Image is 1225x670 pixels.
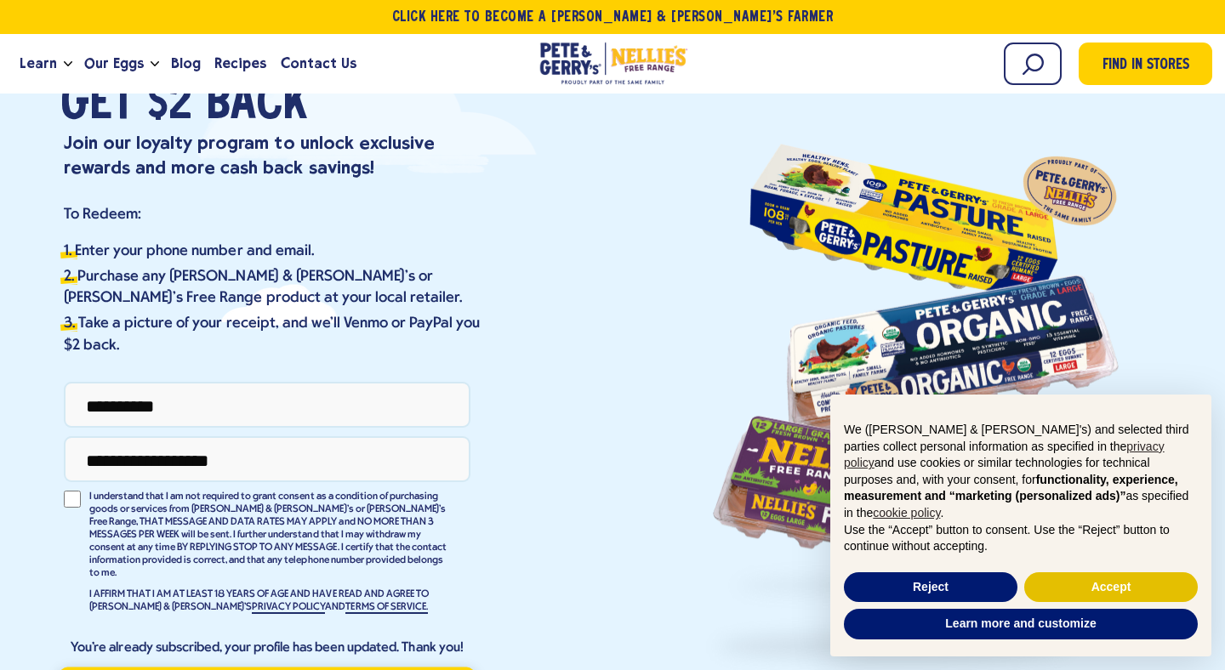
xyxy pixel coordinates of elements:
p: We ([PERSON_NAME] & [PERSON_NAME]'s) and selected third parties collect personal information as s... [844,422,1198,522]
a: Recipes [208,41,273,87]
p: Join our loyalty program to unlock exclusive rewards and more cash back savings! [64,131,486,179]
li: Enter your phone number and email. [64,241,486,262]
li: Take a picture of your receipt, and we'll Venmo or PayPal you $2 back. [64,313,486,355]
div: Notice [817,381,1225,670]
a: Our Eggs [77,41,151,87]
span: Our Eggs [84,53,144,74]
input: Search [1004,43,1062,85]
button: Open the dropdown menu for Our Eggs [151,61,159,67]
span: Find in Stores [1102,54,1189,77]
p: To Redeem: [64,205,486,224]
button: Learn more and customize [844,609,1198,639]
span: Get [60,80,134,131]
div: You're already subscribed, your profile has been updated. Thank you! [64,639,470,656]
li: Purchase any [PERSON_NAME] & [PERSON_NAME]’s or [PERSON_NAME]'s Free Range product at your local ... [64,266,486,309]
p: I understand that I am not required to grant consent as a condition of purchasing goods or servic... [89,491,447,580]
span: Contact Us [281,53,356,74]
button: Open the dropdown menu for Learn [64,61,72,67]
p: Use the “Accept” button to consent. Use the “Reject” button to continue without accepting. [844,522,1198,555]
a: TERMS OF SERVICE. [345,602,427,614]
button: Reject [844,572,1017,603]
a: Contact Us [274,41,363,87]
a: Blog [164,41,208,87]
a: cookie policy [873,506,940,520]
span: Blog [171,53,201,74]
p: I AFFIRM THAT I AM AT LEAST 18 YEARS OF AGE AND HAVE READ AND AGREE TO [PERSON_NAME] & [PERSON_NA... [89,588,447,614]
a: Learn [13,41,64,87]
input: I understand that I am not required to grant consent as a condition of purchasing goods or servic... [64,491,81,508]
a: Find in Stores [1079,43,1212,85]
span: $2 [147,80,192,131]
span: Learn [20,53,57,74]
button: Accept [1024,572,1198,603]
span: Recipes [214,53,266,74]
a: PRIVACY POLICY [252,602,325,614]
span: Back [206,80,307,131]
